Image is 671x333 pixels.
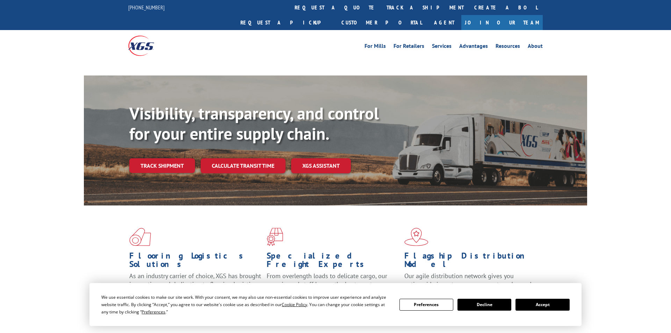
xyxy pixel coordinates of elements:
a: Advantages [459,43,488,51]
button: Decline [457,299,511,311]
a: Track shipment [129,158,195,173]
p: From overlength loads to delicate cargo, our experienced staff knows the best way to move your fr... [267,272,399,303]
div: Cookie Consent Prompt [89,283,582,326]
h1: Flagship Distribution Model [404,252,536,272]
a: Request a pickup [235,15,336,30]
a: For Mills [365,43,386,51]
a: Calculate transit time [201,158,286,173]
a: [PHONE_NUMBER] [128,4,165,11]
img: xgs-icon-flagship-distribution-model-red [404,228,428,246]
span: Our agile distribution network gives you nationwide inventory management on demand. [404,272,533,288]
img: xgs-icon-focused-on-flooring-red [267,228,283,246]
button: Preferences [399,299,453,311]
a: About [528,43,543,51]
a: For Retailers [394,43,424,51]
span: Cookie Policy [282,302,307,307]
h1: Specialized Freight Experts [267,252,399,272]
b: Visibility, transparency, and control for your entire supply chain. [129,102,379,144]
span: Preferences [142,309,165,315]
a: Resources [496,43,520,51]
a: XGS ASSISTANT [291,158,351,173]
img: xgs-icon-total-supply-chain-intelligence-red [129,228,151,246]
div: We use essential cookies to make our site work. With your consent, we may also use non-essential ... [101,294,391,316]
a: Agent [427,15,461,30]
h1: Flooring Logistics Solutions [129,252,261,272]
button: Accept [515,299,569,311]
a: Services [432,43,452,51]
a: Join Our Team [461,15,543,30]
a: Customer Portal [336,15,427,30]
span: As an industry carrier of choice, XGS has brought innovation and dedication to flooring logistics... [129,272,261,297]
